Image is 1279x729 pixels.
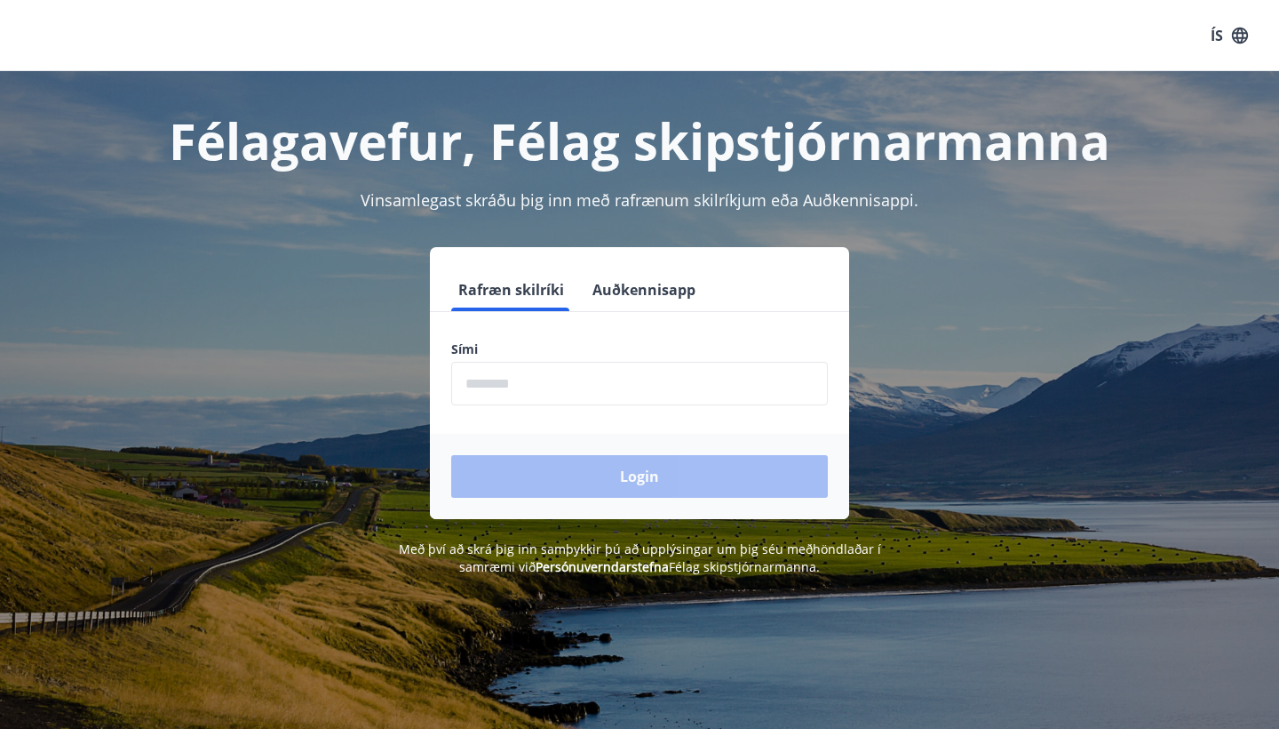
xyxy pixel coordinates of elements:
h1: Félagavefur, Félag skipstjórnarmanna [21,107,1258,174]
span: Með því að skrá þig inn samþykkir þú að upplýsingar um þig séu meðhöndlaðar í samræmi við Félag s... [399,541,881,575]
button: Auðkennisapp [585,268,703,311]
button: ÍS [1201,20,1258,52]
label: Sími [451,340,828,358]
button: Rafræn skilríki [451,268,571,311]
a: Persónuverndarstefna [536,558,669,575]
span: Vinsamlegast skráðu þig inn með rafrænum skilríkjum eða Auðkennisappi. [361,189,918,211]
